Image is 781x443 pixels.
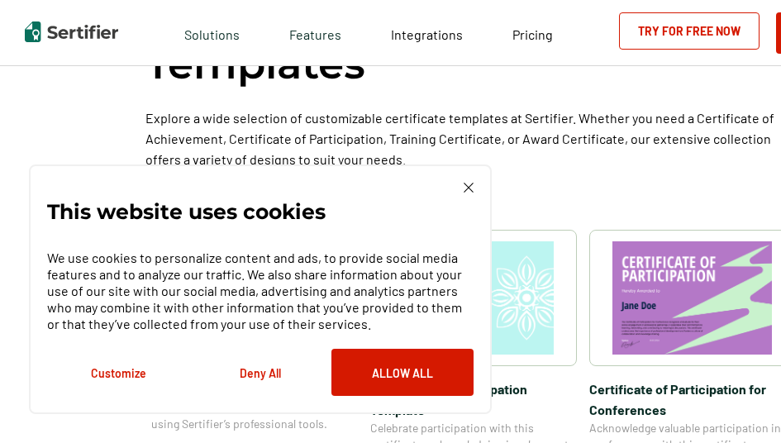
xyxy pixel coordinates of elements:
span: Features [289,22,341,43]
button: Allow All [331,349,474,396]
button: Customize [47,349,189,396]
span: Solutions [184,22,240,43]
p: This website uses cookies [47,203,326,220]
a: Pricing [512,22,553,43]
img: Certificate of Participation for Conference​s [612,241,773,355]
span: Pricing [512,26,553,42]
a: Try for Free Now [619,12,760,50]
span: Create a blank certificate effortlessly using Sertifier’s professional tools. [151,399,358,432]
span: Integrations [391,26,463,42]
p: We use cookies to personalize content and ads, to provide social media features and to analyze ou... [47,250,474,332]
img: Sertifier | Digital Credentialing Platform [25,21,118,42]
img: Cookie Popup Close [464,183,474,193]
button: Deny All [189,349,331,396]
a: Integrations [391,22,463,43]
